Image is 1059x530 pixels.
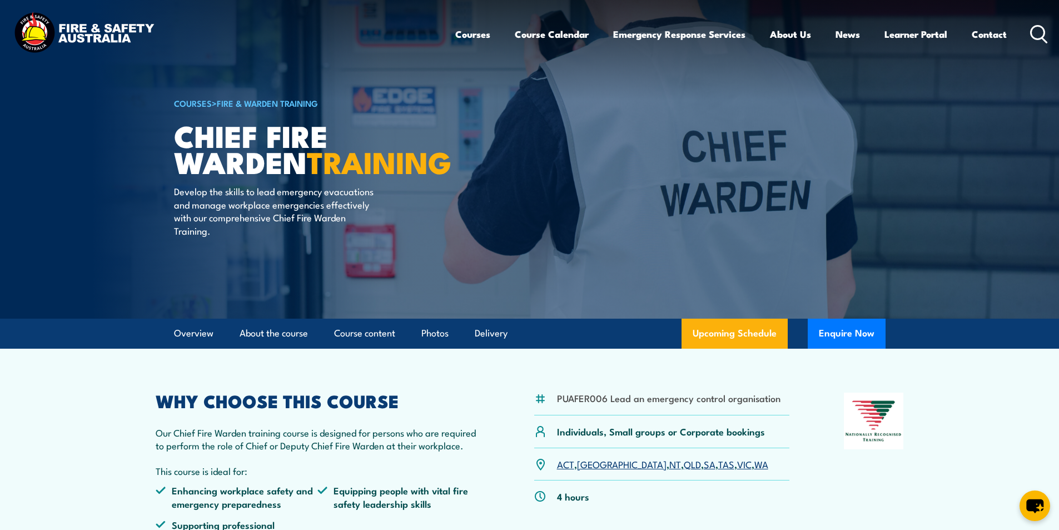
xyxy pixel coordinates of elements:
[557,457,574,470] a: ACT
[718,457,734,470] a: TAS
[682,319,788,349] a: Upcoming Schedule
[307,138,451,184] strong: TRAINING
[884,19,947,49] a: Learner Portal
[156,426,480,452] p: Our Chief Fire Warden training course is designed for persons who are required to perform the rol...
[844,393,904,449] img: Nationally Recognised Training logo.
[669,457,681,470] a: NT
[704,457,715,470] a: SA
[174,319,213,348] a: Overview
[421,319,449,348] a: Photos
[174,185,377,237] p: Develop the skills to lead emergency evacuations and manage workplace emergencies effectively wit...
[836,19,860,49] a: News
[240,319,308,348] a: About the course
[217,97,318,109] a: Fire & Warden Training
[684,457,701,470] a: QLD
[557,458,768,470] p: , , , , , , ,
[1020,491,1050,521] button: chat-button
[577,457,667,470] a: [GEOGRAPHIC_DATA]
[972,19,1007,49] a: Contact
[515,19,589,49] a: Course Calendar
[770,19,811,49] a: About Us
[317,484,480,510] li: Equipping people with vital fire safety leadership skills
[156,464,480,477] p: This course is ideal for:
[557,425,765,438] p: Individuals, Small groups or Corporate bookings
[613,19,745,49] a: Emergency Response Services
[455,19,490,49] a: Courses
[156,393,480,408] h2: WHY CHOOSE THIS COURSE
[737,457,752,470] a: VIC
[334,319,395,348] a: Course content
[557,392,780,404] li: PUAFER006 Lead an emergency control organisation
[754,457,768,470] a: WA
[174,97,212,109] a: COURSES
[557,490,589,503] p: 4 hours
[808,319,886,349] button: Enquire Now
[475,319,508,348] a: Delivery
[174,122,449,174] h1: Chief Fire Warden
[156,484,318,510] li: Enhancing workplace safety and emergency preparedness
[174,96,449,110] h6: >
